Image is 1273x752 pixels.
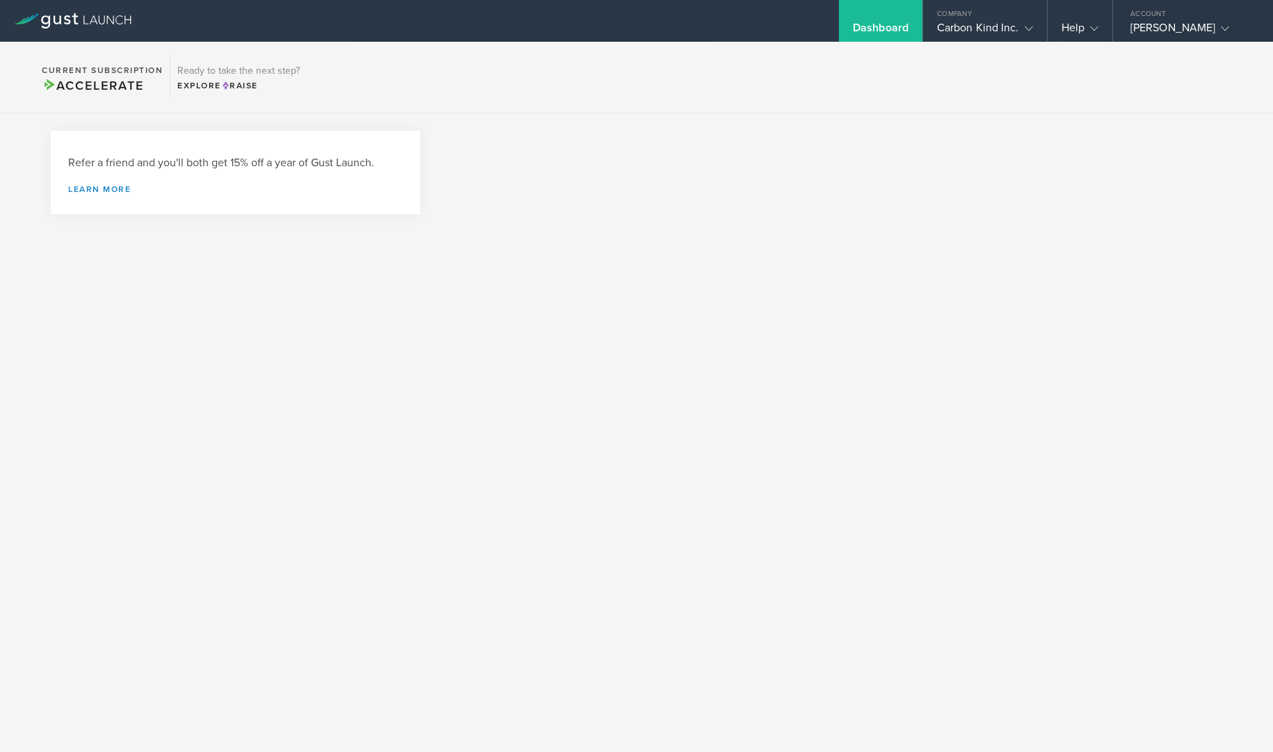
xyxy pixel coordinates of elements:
div: Dashboard [853,21,908,42]
div: Carbon Kind Inc. [937,21,1033,42]
div: Help [1062,21,1098,42]
iframe: Chat Widget [1203,685,1273,752]
div: [PERSON_NAME] [1130,21,1249,42]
